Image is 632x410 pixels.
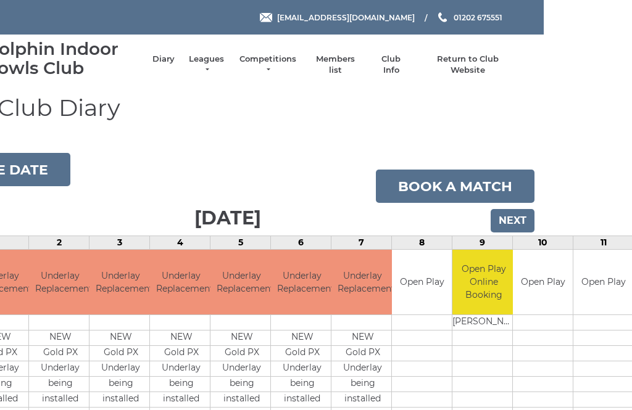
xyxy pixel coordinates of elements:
[238,54,297,76] a: Competitions
[29,376,91,392] td: being
[260,12,415,23] a: Email [EMAIL_ADDRESS][DOMAIN_NAME]
[392,250,452,314] td: Open Play
[491,209,534,232] input: Next
[422,54,515,76] a: Return to Club Website
[452,314,515,330] td: [PERSON_NAME]
[436,12,502,23] a: Phone us 01202 675551
[89,376,152,392] td: being
[29,361,91,376] td: Underlay
[271,330,333,345] td: NEW
[210,330,273,345] td: NEW
[513,250,573,314] td: Open Play
[392,236,452,250] td: 8
[89,345,152,361] td: Gold PX
[452,250,515,314] td: Open Play Online Booking
[331,236,392,250] td: 7
[89,250,152,314] td: Underlay Replacement
[210,250,273,314] td: Underlay Replacement
[210,236,271,250] td: 5
[271,361,333,376] td: Underlay
[152,54,175,65] a: Diary
[187,54,226,76] a: Leagues
[331,345,394,361] td: Gold PX
[438,12,447,22] img: Phone us
[277,12,415,22] span: [EMAIL_ADDRESS][DOMAIN_NAME]
[89,236,150,250] td: 3
[89,330,152,345] td: NEW
[452,236,513,250] td: 9
[210,392,273,407] td: installed
[376,170,534,203] a: Book a match
[29,330,91,345] td: NEW
[331,250,394,314] td: Underlay Replacement
[29,236,89,250] td: 2
[150,376,212,392] td: being
[89,361,152,376] td: Underlay
[89,392,152,407] td: installed
[331,376,394,392] td: being
[271,345,333,361] td: Gold PX
[331,361,394,376] td: Underlay
[260,13,272,22] img: Email
[150,330,212,345] td: NEW
[150,361,212,376] td: Underlay
[150,250,212,314] td: Underlay Replacement
[210,345,273,361] td: Gold PX
[513,236,573,250] td: 10
[150,345,212,361] td: Gold PX
[29,345,91,361] td: Gold PX
[331,392,394,407] td: installed
[29,250,91,314] td: Underlay Replacement
[331,330,394,345] td: NEW
[271,250,333,314] td: Underlay Replacement
[271,236,331,250] td: 6
[271,392,333,407] td: installed
[150,236,210,250] td: 4
[271,376,333,392] td: being
[454,12,502,22] span: 01202 675551
[373,54,409,76] a: Club Info
[210,361,273,376] td: Underlay
[150,392,212,407] td: installed
[210,376,273,392] td: being
[29,392,91,407] td: installed
[309,54,360,76] a: Members list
